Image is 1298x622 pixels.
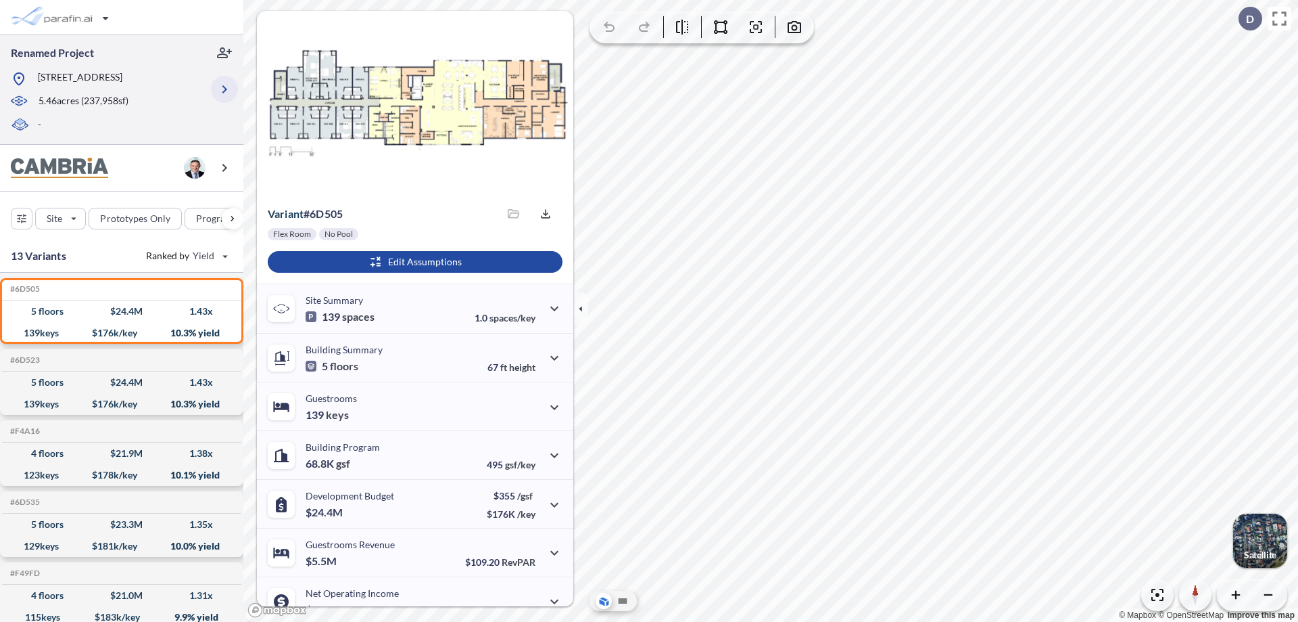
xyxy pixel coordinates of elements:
button: Site Plan [615,593,631,609]
span: gsf [336,457,350,470]
span: height [509,361,535,373]
button: Switcher ImageSatellite [1233,514,1287,568]
p: Renamed Project [11,45,94,60]
span: Variant [268,207,304,220]
p: Net Operating Income [306,587,399,599]
p: Development Budget [306,490,394,502]
h5: Click to copy the code [7,426,40,436]
span: /key [517,508,535,520]
p: # 6d505 [268,207,343,221]
span: /gsf [517,490,533,502]
p: $176K [487,508,535,520]
p: 5 [306,359,358,373]
a: Mapbox [1119,610,1156,620]
button: Prototypes Only [89,208,182,229]
p: Building Summary [306,344,383,355]
span: ft [500,361,507,373]
p: 1.0 [475,312,535,324]
p: Edit Assumptions [388,255,462,269]
p: 139 [306,408,349,422]
a: Mapbox homepage [247,602,307,618]
p: $5.5M [306,554,339,568]
button: Ranked by Yield [135,245,237,267]
p: D [1246,13,1254,25]
button: Edit Assumptions [268,251,562,273]
p: Flex Room [273,229,311,240]
span: floors [330,359,358,373]
span: RevPAR [502,556,535,568]
p: Prototypes Only [100,212,170,225]
p: Program [196,212,234,225]
img: Switcher Image [1233,514,1287,568]
a: Improve this map [1228,610,1295,620]
p: Site Summary [306,294,363,306]
p: 68.8K [306,457,350,470]
p: $355 [487,490,535,502]
button: Aerial View [596,593,612,609]
h5: Click to copy the code [7,497,40,507]
p: Guestrooms Revenue [306,539,395,550]
p: 45.0% [478,605,535,617]
p: 67 [487,361,535,373]
p: 5.46 acres ( 237,958 sf) [39,94,128,109]
p: Building Program [306,441,380,453]
p: Site [47,212,62,225]
span: spaces [342,310,375,324]
img: BrandImage [11,158,108,179]
p: - [38,118,41,133]
p: Guestrooms [306,393,357,404]
a: OpenStreetMap [1158,610,1224,620]
h5: Click to copy the code [7,569,40,578]
p: 139 [306,310,375,324]
span: spaces/key [489,312,535,324]
img: user logo [184,157,206,179]
p: [STREET_ADDRESS] [38,70,122,87]
h5: Click to copy the code [7,355,40,365]
p: $2.5M [306,603,339,617]
span: margin [506,605,535,617]
button: Site [35,208,86,229]
button: Program [185,208,258,229]
p: No Pool [324,229,353,240]
p: 495 [487,459,535,470]
span: Yield [193,249,215,263]
span: gsf/key [505,459,535,470]
p: $109.20 [465,556,535,568]
span: keys [326,408,349,422]
p: Satellite [1244,550,1276,560]
p: 13 Variants [11,248,66,264]
p: $24.4M [306,506,345,519]
h5: Click to copy the code [7,284,40,294]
